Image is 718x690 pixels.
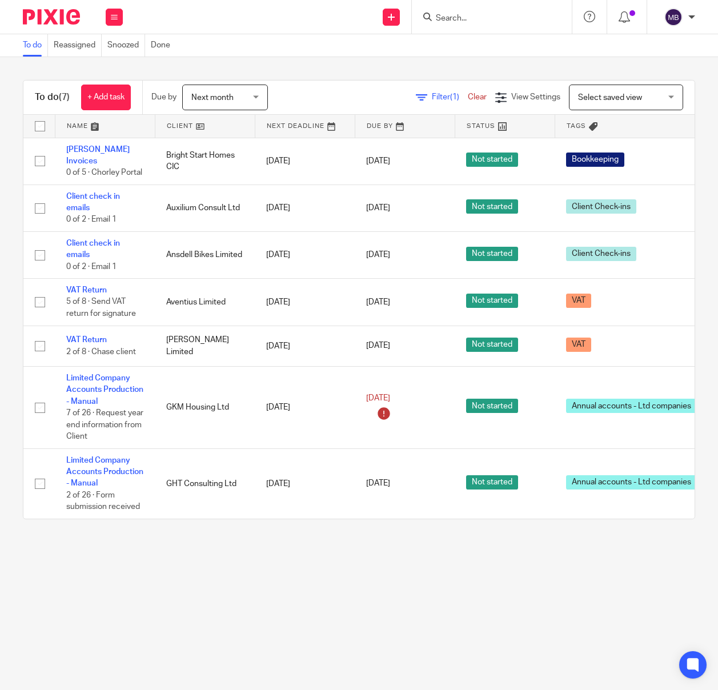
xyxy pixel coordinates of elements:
[151,34,176,57] a: Done
[155,326,255,366] td: [PERSON_NAME] Limited
[366,342,390,350] span: [DATE]
[155,184,255,231] td: Auxilium Consult Ltd
[191,94,234,102] span: Next month
[432,93,468,101] span: Filter
[155,138,255,184] td: Bright Start Homes CIC
[466,153,518,167] span: Not started
[66,263,117,271] span: 0 of 2 · Email 1
[255,231,355,278] td: [DATE]
[155,367,255,449] td: GKM Housing Ltd
[155,448,255,519] td: GHT Consulting Ltd
[566,199,636,214] span: Client Check-ins
[578,94,642,102] span: Select saved view
[435,14,538,24] input: Search
[255,138,355,184] td: [DATE]
[566,475,697,490] span: Annual accounts - Ltd companies
[66,374,143,406] a: Limited Company Accounts Production - Manual
[255,326,355,366] td: [DATE]
[151,91,177,103] p: Due by
[107,34,145,57] a: Snoozed
[466,475,518,490] span: Not started
[66,146,130,165] a: [PERSON_NAME] Invoices
[35,91,70,103] h1: To do
[66,239,120,259] a: Client check in emails
[66,286,107,294] a: VAT Return
[66,456,143,488] a: Limited Company Accounts Production - Manual
[466,338,518,352] span: Not started
[255,448,355,519] td: [DATE]
[23,9,80,25] img: Pixie
[66,409,143,440] span: 7 of 26 · Request year end information from Client
[23,34,48,57] a: To do
[468,93,487,101] a: Clear
[66,348,136,356] span: 2 of 8 · Chase client
[566,338,591,352] span: VAT
[466,199,518,214] span: Not started
[366,157,390,165] span: [DATE]
[466,247,518,261] span: Not started
[155,231,255,278] td: Ansdell Bikes Limited
[450,93,459,101] span: (1)
[664,8,683,26] img: svg%3E
[566,399,697,413] span: Annual accounts - Ltd companies
[366,298,390,306] span: [DATE]
[511,93,560,101] span: View Settings
[255,279,355,326] td: [DATE]
[466,294,518,308] span: Not started
[81,85,131,110] a: + Add task
[66,336,107,344] a: VAT Return
[366,251,390,259] span: [DATE]
[366,204,390,212] span: [DATE]
[566,153,624,167] span: Bookkeeping
[255,184,355,231] td: [DATE]
[155,279,255,326] td: Aventius Limited
[59,93,70,102] span: (7)
[366,480,390,488] span: [DATE]
[66,192,120,212] a: Client check in emails
[66,216,117,224] span: 0 of 2 · Email 1
[466,399,518,413] span: Not started
[66,491,140,511] span: 2 of 26 · Form submission received
[567,123,586,129] span: Tags
[366,394,390,402] span: [DATE]
[566,247,636,261] span: Client Check-ins
[54,34,102,57] a: Reassigned
[66,298,136,318] span: 5 of 8 · Send VAT return for signature
[255,367,355,449] td: [DATE]
[566,294,591,308] span: VAT
[66,169,142,176] span: 0 of 5 · Chorley Portal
